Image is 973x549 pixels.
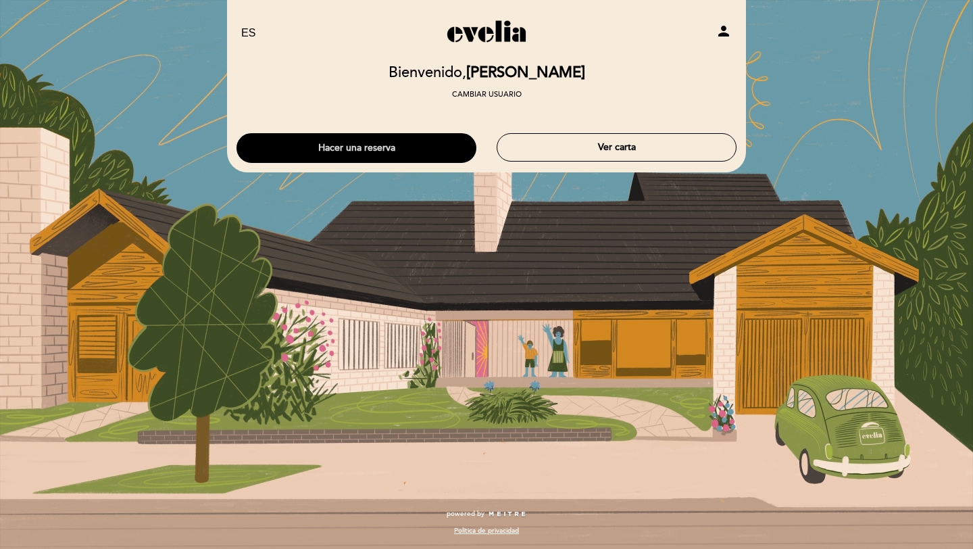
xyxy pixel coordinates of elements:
a: Política de privacidad [454,526,519,535]
button: Ver carta [497,133,737,162]
span: [PERSON_NAME] [466,64,585,82]
i: person [716,23,732,39]
button: person [716,23,732,44]
button: Hacer una reserva [236,133,476,163]
button: Cambiar usuario [448,89,526,101]
span: powered by [447,509,484,519]
a: [PERSON_NAME] [402,15,571,52]
h2: Bienvenido, [389,65,585,81]
img: MEITRE [488,511,526,518]
a: powered by [447,509,526,519]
